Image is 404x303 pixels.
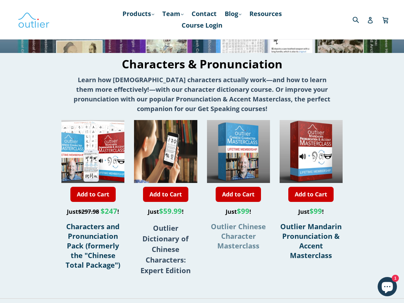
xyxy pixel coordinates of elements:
a: Products [119,8,157,20]
a: Outlier Chinese Character Masterclass [211,221,266,250]
a: Course Login [178,20,226,31]
img: Outlier Linguistics [18,10,50,29]
a: Add to Cart [288,187,334,202]
a: Contact [188,8,220,20]
a: Blog [221,8,245,20]
a: Resources [246,8,285,20]
span: Just ! [298,208,324,215]
span: $59.99 [159,206,182,216]
span: $99 [310,206,322,216]
a: Add to Cart [70,187,116,202]
strong: Outlier Dictionary of Chinese Characters: Expert Edition [140,223,191,275]
a: Characters and Pronunciation Pack (formerly the "Chinese Total Package") [66,221,120,270]
a: Outlier Dictionary of Chinese Characters: Expert Edition [140,225,191,275]
span: Just ! [148,208,184,215]
strong: Learn how [DEMOGRAPHIC_DATA] characters actually work—and how to learn them more effectively!—wit... [74,75,330,113]
span: $247 [101,206,117,216]
a: Add to Cart [216,187,261,202]
s: $297.98 [78,208,99,215]
span: $99 [237,206,249,216]
a: Add to Cart [143,187,188,202]
inbox-online-store-chat: Shopify online store chat [376,277,399,298]
span: Just ! [226,208,251,215]
input: Search [351,13,369,26]
span: Just ! [67,208,119,215]
a: Team [159,8,187,20]
a: Outlier Mandarin Pronunciation & Accent Masterclass [280,221,342,260]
